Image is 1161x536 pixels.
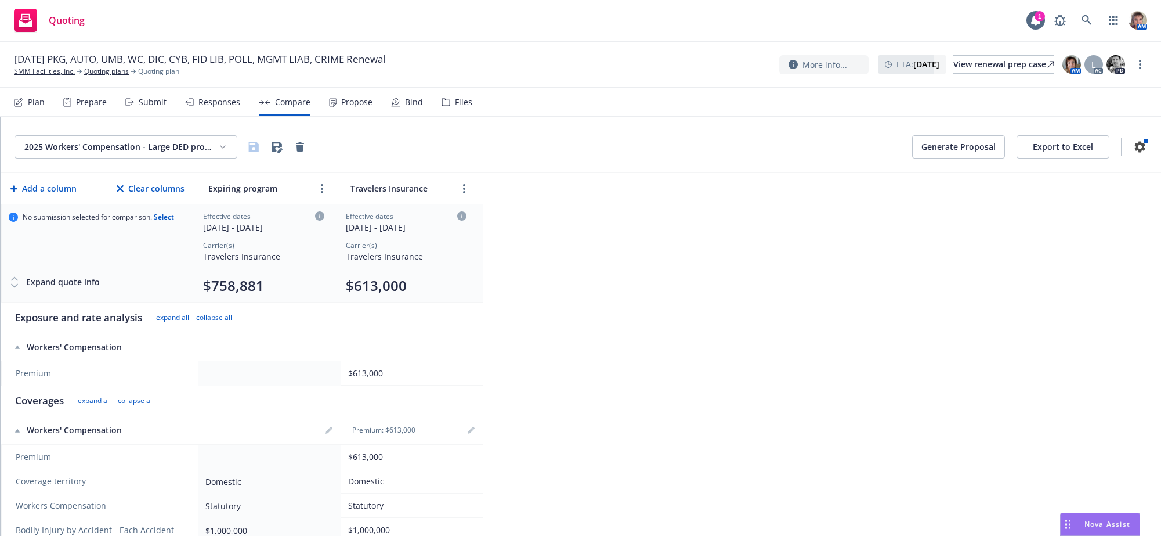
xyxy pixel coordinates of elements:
[341,98,372,107] div: Propose
[457,182,471,196] a: more
[15,425,187,436] div: Workers' Compensation
[896,58,939,70] span: ETA :
[315,182,329,196] a: more
[16,451,186,463] span: Premium
[15,394,64,408] div: Coverages
[455,98,472,107] div: Files
[346,250,466,262] div: Travelers Insurance
[1060,513,1140,536] button: Nova Assist
[912,135,1005,159] button: Generate Proposal
[953,56,1054,73] div: View renewal prep case
[205,476,329,488] div: Domestic
[15,311,142,325] div: Exposure and rate analysis
[913,59,939,70] strong: [DATE]
[275,98,310,107] div: Compare
[1091,59,1096,71] span: L
[9,271,100,294] button: Expand quote info
[346,221,466,233] div: [DATE] - [DATE]
[1017,135,1109,159] button: Export to Excel
[348,475,471,487] div: Domestic
[139,98,167,107] div: Submit
[76,98,107,107] div: Prepare
[78,396,111,405] button: expand all
[1129,11,1147,30] img: photo
[14,52,385,66] span: [DATE] PKG, AUTO, UMB, WC, DIC, CYB, FID LIB, POLL, MGMT LIAB, CRIME Renewal
[348,499,471,512] div: Statutory
[84,66,129,77] a: Quoting plans
[1035,11,1045,21] div: 1
[348,524,471,536] div: $1,000,000
[24,141,214,153] div: 2025 Workers' Compensation - Large DED program
[1061,513,1075,535] div: Drag to move
[1106,55,1125,74] img: photo
[346,276,407,295] button: $613,000
[14,66,75,77] a: SMM Facilities, Inc.
[464,423,478,437] a: editPencil
[16,476,186,487] span: Coverage territory
[346,211,466,233] div: Click to edit column carrier quote details
[203,240,324,250] div: Carrier(s)
[9,4,89,37] a: Quoting
[23,213,174,222] span: No submission selected for comparison.
[203,276,324,295] div: Total premium (click to edit billing info)
[203,250,324,262] div: Travelers Insurance
[156,313,189,322] button: expand all
[1048,9,1072,32] a: Report a Bug
[346,211,466,221] div: Effective dates
[348,180,453,197] input: Travelers Insurance
[1062,55,1081,74] img: photo
[203,276,264,295] button: $758,881
[1133,57,1147,71] a: more
[16,500,186,512] span: Workers Compensation
[348,451,471,463] div: $613,000
[15,341,187,353] div: Workers' Compensation
[1075,9,1098,32] a: Search
[16,524,186,536] span: Bodily Injury by Accident - Each Accident
[49,16,85,25] span: Quoting
[779,55,869,74] button: More info...
[1084,519,1130,529] span: Nova Assist
[205,180,310,197] input: Expiring program
[203,211,324,221] div: Effective dates
[196,313,232,322] button: collapse all
[348,367,471,379] div: $613,000
[1102,9,1125,32] a: Switch app
[322,423,336,437] a: editPencil
[138,66,179,77] span: Quoting plan
[8,177,79,200] button: Add a column
[28,98,45,107] div: Plan
[198,98,240,107] div: Responses
[203,221,324,233] div: [DATE] - [DATE]
[405,98,423,107] div: Bind
[118,396,154,405] button: collapse all
[205,500,329,512] div: Statutory
[346,276,466,295] div: Total premium (click to edit billing info)
[346,240,466,250] div: Carrier(s)
[15,135,237,159] button: 2025 Workers' Compensation - Large DED program
[16,368,186,379] span: Premium
[953,55,1054,74] a: View renewal prep case
[114,177,187,200] button: Clear columns
[345,426,422,435] div: Premium: $613,000
[802,59,847,71] span: More info...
